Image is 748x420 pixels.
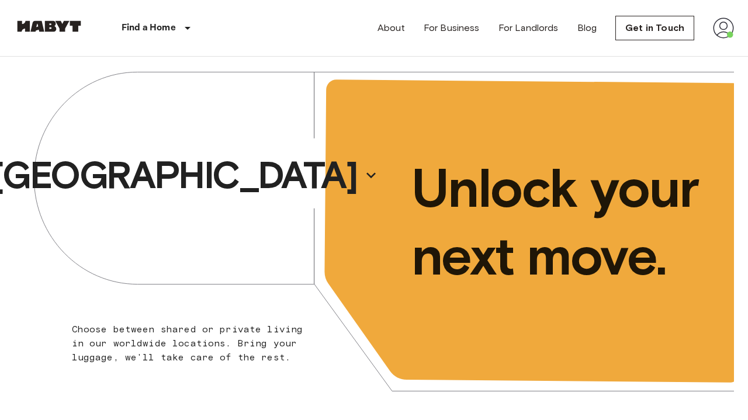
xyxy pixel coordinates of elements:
p: Find a Home [122,21,176,35]
a: Get in Touch [615,16,694,40]
a: About [378,21,405,35]
p: Choose between shared or private living in our worldwide locations. Bring your luggage, we'll tak... [72,322,310,365]
a: For Landlords [498,21,559,35]
img: Habyt [14,20,84,32]
a: Blog [577,21,597,35]
p: Unlock your next move. [411,154,715,290]
img: avatar [713,18,734,39]
a: For Business [424,21,480,35]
